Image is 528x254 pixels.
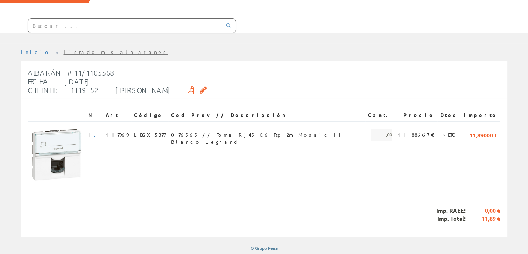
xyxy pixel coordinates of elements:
div: © Grupo Peisa [21,245,507,251]
a: Inicio [21,49,50,55]
span: 117969 [106,129,128,141]
th: Cod Prov // Descripción [168,109,365,121]
span: NETO [442,129,458,141]
th: Precio [395,109,437,121]
th: N [85,109,103,121]
th: Código [131,109,168,121]
a: Listado mis albaranes [64,49,168,55]
span: 1 [88,129,100,141]
span: 0,00 € [466,207,500,215]
th: Dtos [437,109,461,121]
div: Imp. RAEE: Imp. Total: [28,198,500,231]
th: Cant. [365,109,395,121]
span: LEGX5377 [134,129,166,141]
i: Solicitar por email copia firmada [200,87,207,92]
a: . [94,132,100,138]
span: 11,89000 € [470,129,497,141]
th: Art [103,109,131,121]
span: 11,88667 € [397,129,435,141]
span: 1,00 [371,129,392,141]
span: 11,89 € [466,215,500,223]
span: Albarán #11/1105568 Fecha: [DATE] Cliente: 111952 - [PERSON_NAME] [28,69,170,94]
input: Buscar ... [28,19,222,33]
span: 076565 // Toma Rj45 C6 Ftp 2m Mosaic Ii Blanco Legrand [171,129,362,141]
th: Importe [461,109,500,121]
i: Descargar PDF [187,87,194,92]
img: Foto artículo (150x150) [31,129,83,181]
